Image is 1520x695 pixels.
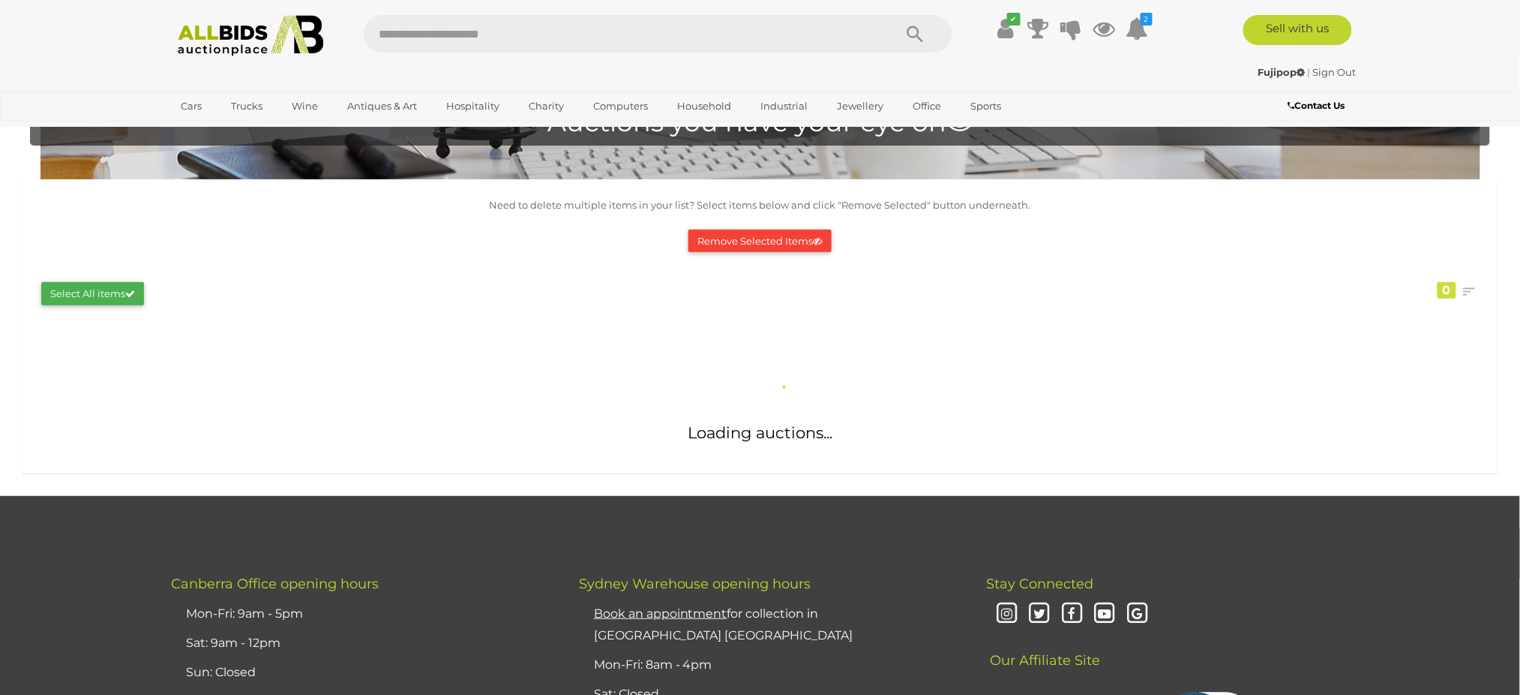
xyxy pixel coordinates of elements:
[30,197,1490,214] p: Need to delete multiple items in your list? Select items below and click "Remove Selected" button...
[1438,282,1456,299] div: 0
[172,94,212,119] a: Cars
[1141,13,1153,26] i: 2
[986,630,1100,669] span: Our Affiliate Site
[1258,66,1306,78] strong: Fujipop
[590,651,949,680] li: Mon-Fri: 8am - 4pm
[41,282,144,305] button: Select All items
[520,94,574,119] a: Charity
[437,94,510,119] a: Hospitality
[172,576,379,592] span: Canberra Office opening hours
[222,94,273,119] a: Trucks
[283,94,328,119] a: Wine
[1288,100,1345,111] b: Contact Us
[594,606,853,642] a: Book an appointmentfor collection in [GEOGRAPHIC_DATA] [GEOGRAPHIC_DATA]
[183,658,541,687] li: Sun: Closed
[579,576,811,592] span: Sydney Warehouse opening hours
[172,119,298,143] a: [GEOGRAPHIC_DATA]
[1027,601,1053,627] i: Twitter
[668,94,742,119] a: Household
[37,108,1483,137] h4: Auctions you have your eye on
[183,600,541,629] li: Mon-Fri: 9am - 5pm
[338,94,427,119] a: Antiques & Art
[1126,15,1149,42] a: 2
[961,94,1012,119] a: Sports
[1059,601,1085,627] i: Facebook
[1243,15,1352,45] a: Sell with us
[1007,13,1021,26] i: ✔
[994,15,1017,42] a: ✔
[994,601,1020,627] i: Instagram
[688,423,832,442] span: Loading auctions...
[1258,66,1308,78] a: Fujipop
[904,94,952,119] a: Office
[1092,601,1118,627] i: Youtube
[1288,98,1348,114] a: Contact Us
[594,606,727,621] u: Book an appointment
[688,230,832,253] button: Remove Selected Items
[1125,601,1151,627] i: Google
[1308,66,1311,78] span: |
[986,576,1093,592] span: Stay Connected
[183,629,541,658] li: Sat: 9am - 12pm
[584,94,658,119] a: Computers
[877,15,952,53] button: Search
[1313,66,1357,78] a: Sign Out
[169,15,332,56] img: Allbids.com.au
[828,94,894,119] a: Jewellery
[751,94,818,119] a: Industrial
